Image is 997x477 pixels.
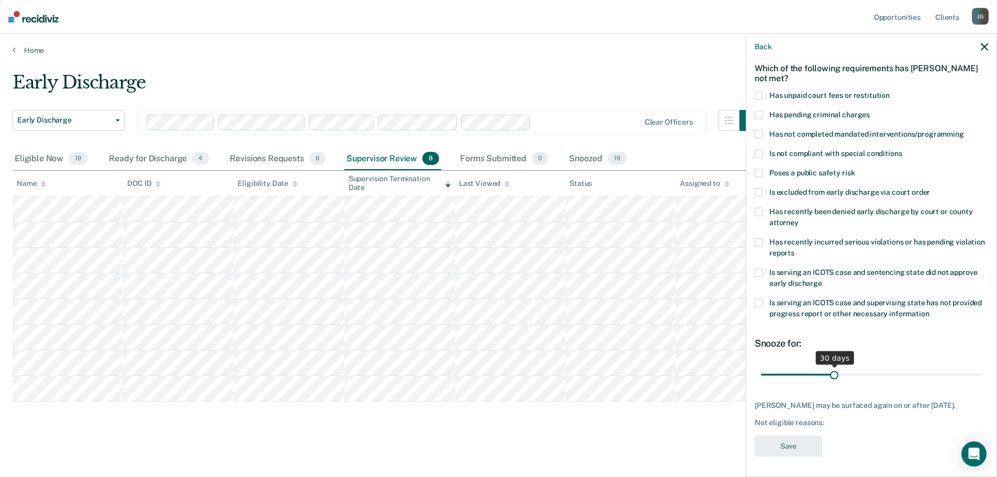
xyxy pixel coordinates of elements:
span: Has unpaid court fees or restitution [769,91,890,99]
div: Last Viewed [459,179,510,188]
div: Early Discharge [13,72,760,102]
span: 19 [69,152,88,165]
div: Snoozed [567,148,629,171]
div: Revisions Requests [228,148,327,171]
span: Early Discharge [17,116,111,125]
span: Has not completed mandated interventions/programming [769,129,964,138]
div: [PERSON_NAME] may be surfaced again on or after [DATE]. [755,401,988,409]
div: Which of the following requirements has [PERSON_NAME] not met? [755,54,988,91]
span: Is serving an ICOTS case and supervising state has not provided progress report or other necessar... [769,298,982,317]
span: Has recently incurred serious violations or has pending violation reports [769,237,985,257]
span: Is excluded from early discharge via court order [769,187,930,196]
span: 8 [422,152,439,165]
div: Assigned to [680,179,729,188]
div: Forms Submitted [458,148,550,171]
span: Is not compliant with special conditions [769,149,902,157]
div: Ready for Discharge [107,148,211,171]
button: Back [755,42,771,51]
div: Eligible Now [13,148,90,171]
span: 0 [532,152,548,165]
div: Eligibility Date [238,179,298,188]
div: Not eligible reasons: [755,418,988,427]
div: Open Intercom Messenger [961,441,987,467]
span: 19 [608,152,627,165]
div: Supervisor Review [344,148,442,171]
span: 4 [192,152,209,165]
div: DOC ID [127,179,161,188]
button: Save [755,435,822,457]
div: Supervision Termination Date [349,174,451,192]
span: Has pending criminal charges [769,110,870,118]
div: 30 days [816,351,854,364]
div: Snooze for: [755,337,988,349]
div: Status [569,179,592,188]
span: Poses a public safety risk [769,168,855,176]
div: Name [17,179,46,188]
span: Is serving an ICOTS case and sentencing state did not approve early discharge [769,268,977,287]
div: Clear officers [645,118,693,127]
span: 0 [309,152,326,165]
a: Home [13,46,984,55]
img: Recidiviz [8,11,59,23]
span: Has recently been denied early discharge by court or county attorney [769,207,973,226]
div: J G [972,8,989,25]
